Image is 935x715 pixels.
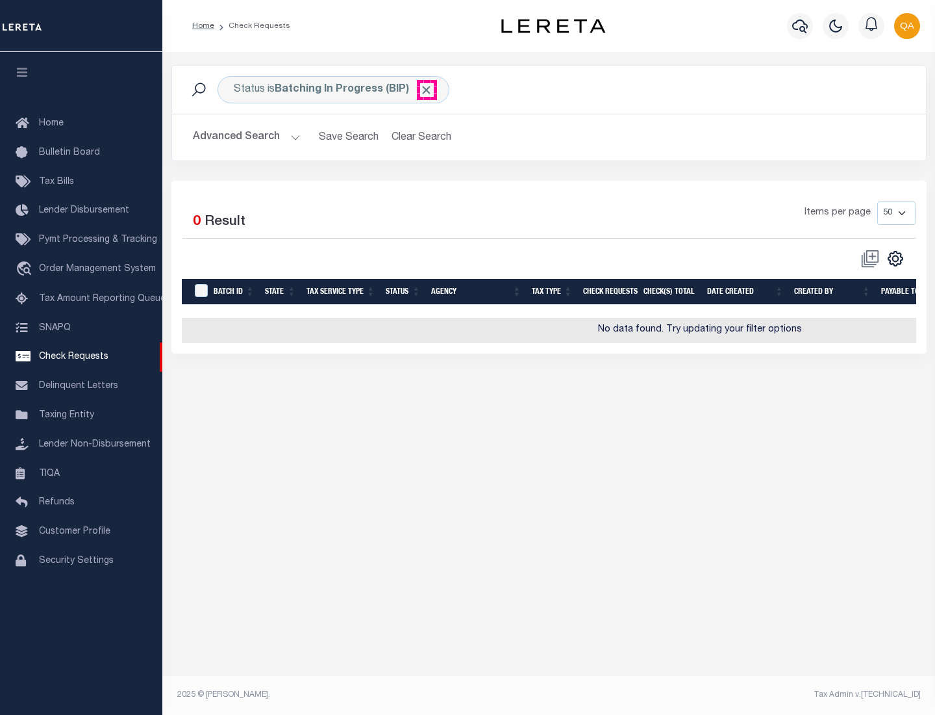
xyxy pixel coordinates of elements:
[39,469,60,478] span: TIQA
[168,689,549,701] div: 2025 © [PERSON_NAME].
[260,279,301,305] th: State: activate to sort column ascending
[894,13,920,39] img: svg+xml;base64,PHN2ZyB4bWxucz0iaHR0cDovL3d3dy53My5vcmcvMjAwMC9zdmciIHBvaW50ZXItZXZlbnRzPSJub25lIi...
[39,440,151,449] span: Lender Non-Disbursement
[205,212,245,233] label: Result
[16,261,36,278] i: travel_explore
[386,125,457,150] button: Clear Search
[39,265,156,274] span: Order Management System
[804,206,871,220] span: Items per page
[380,279,426,305] th: Status: activate to sort column ascending
[39,119,64,128] span: Home
[192,22,214,30] a: Home
[527,279,578,305] th: Tax Type: activate to sort column ascending
[275,84,433,95] b: Batching In Progress (BIP)
[702,279,789,305] th: Date Created: activate to sort column ascending
[39,382,118,391] span: Delinquent Letters
[39,148,100,157] span: Bulletin Board
[193,215,201,229] span: 0
[214,20,290,32] li: Check Requests
[39,527,110,536] span: Customer Profile
[39,294,166,304] span: Tax Amount Reporting Queue
[501,19,605,33] img: logo-dark.svg
[558,689,921,701] div: Tax Admin v.[TECHNICAL_ID]
[218,76,449,103] div: Status is
[39,498,75,507] span: Refunds
[578,279,638,305] th: Check Requests
[39,352,108,361] span: Check Requests
[301,279,380,305] th: Tax Service Type: activate to sort column ascending
[311,125,386,150] button: Save Search
[39,206,129,215] span: Lender Disbursement
[39,235,157,244] span: Pymt Processing & Tracking
[426,279,527,305] th: Agency: activate to sort column ascending
[193,125,301,150] button: Advanced Search
[39,177,74,187] span: Tax Bills
[39,556,114,565] span: Security Settings
[419,83,433,97] span: Click to Remove
[39,411,94,420] span: Taxing Entity
[789,279,876,305] th: Created By: activate to sort column ascending
[39,323,71,332] span: SNAPQ
[638,279,702,305] th: Check(s) Total
[208,279,260,305] th: Batch Id: activate to sort column ascending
